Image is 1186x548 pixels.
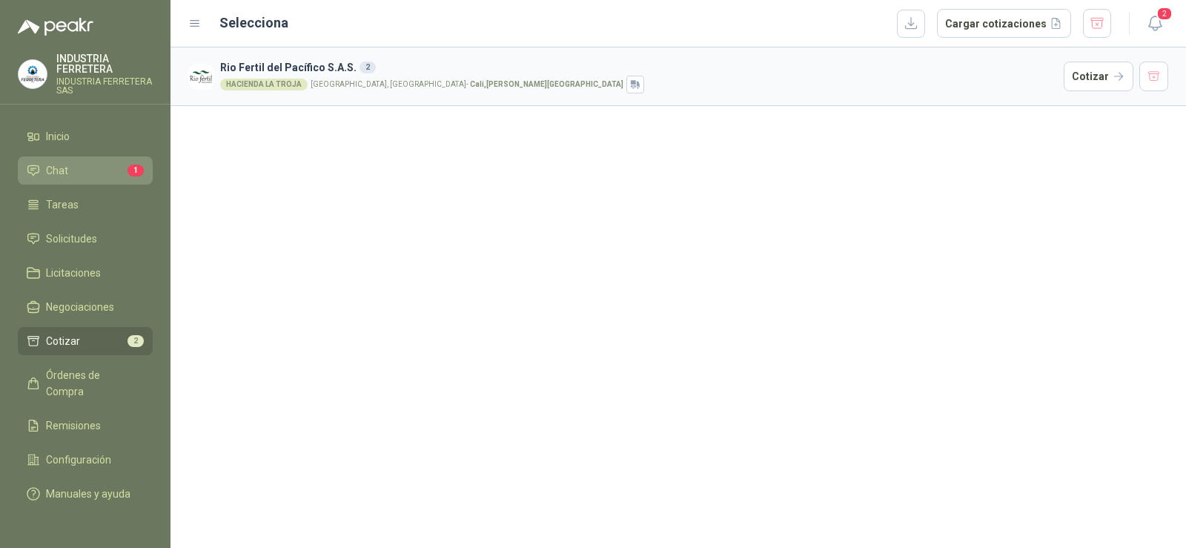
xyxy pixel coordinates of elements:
[311,81,623,88] p: [GEOGRAPHIC_DATA], [GEOGRAPHIC_DATA] -
[18,225,153,253] a: Solicitudes
[360,62,376,73] div: 2
[46,128,70,145] span: Inicio
[18,446,153,474] a: Configuración
[220,79,308,90] div: HACIENDA LA TROJA
[46,231,97,247] span: Solicitudes
[18,480,153,508] a: Manuales y ayuda
[18,191,153,219] a: Tareas
[18,18,93,36] img: Logo peakr
[18,327,153,355] a: Cotizar2
[127,335,144,347] span: 2
[46,486,130,502] span: Manuales y ayuda
[56,53,153,74] p: INDUSTRIA FERRETERA
[18,412,153,440] a: Remisiones
[46,162,68,179] span: Chat
[220,59,1058,76] h3: Rio Fertil del Pacífico S.A.S.
[18,156,153,185] a: Chat1
[46,417,101,434] span: Remisiones
[56,77,153,95] p: INDUSTRIA FERRETERA SAS
[46,367,139,400] span: Órdenes de Compra
[1064,62,1133,91] button: Cotizar
[188,64,214,90] img: Company Logo
[19,60,47,88] img: Company Logo
[18,361,153,406] a: Órdenes de Compra
[937,9,1071,39] button: Cargar cotizaciones
[46,333,80,349] span: Cotizar
[470,80,623,88] strong: Cali , [PERSON_NAME][GEOGRAPHIC_DATA]
[127,165,144,176] span: 1
[1142,10,1168,37] button: 2
[219,13,288,33] h2: Selecciona
[46,299,114,315] span: Negociaciones
[1156,7,1173,21] span: 2
[46,265,101,281] span: Licitaciones
[18,122,153,151] a: Inicio
[18,293,153,321] a: Negociaciones
[46,452,111,468] span: Configuración
[46,197,79,213] span: Tareas
[18,259,153,287] a: Licitaciones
